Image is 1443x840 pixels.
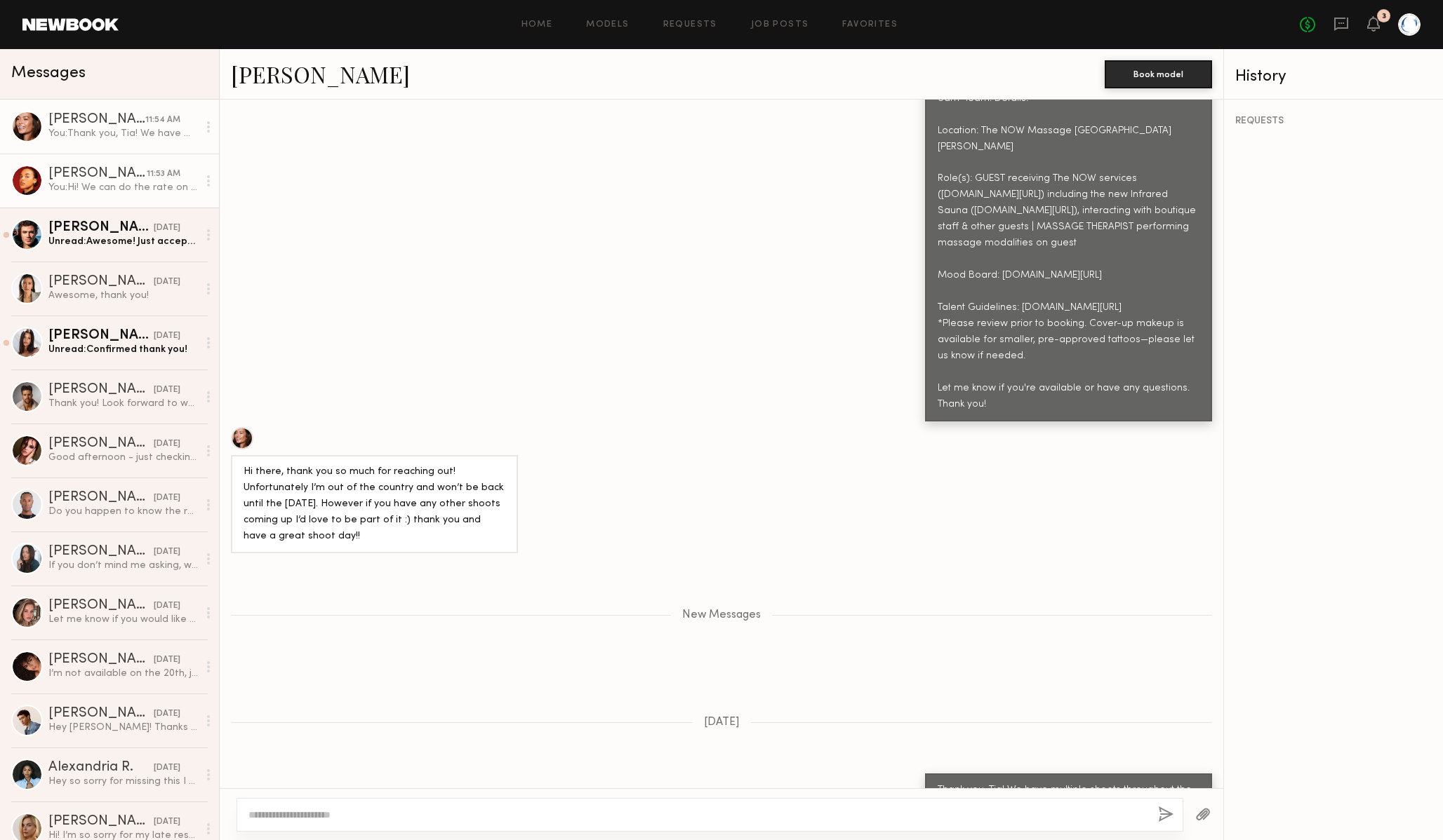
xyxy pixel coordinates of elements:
div: Unread: Confirmed thank you! [48,343,198,356]
a: Requests [663,20,717,29]
div: [PERSON_NAME] [48,545,154,559]
button: Book model [1105,60,1212,88]
a: Home [521,20,553,29]
div: Thank you! Look forward to working with y’all :) [48,397,198,410]
div: [DATE] [154,653,180,667]
div: Good afternoon - just checking in to see if you would still like to go ahead with this booking, K... [48,451,198,464]
div: You: Thank you, Tia! We have multiple shoots throughout the year so we'll definitely be reaching ... [48,127,198,140]
div: [PERSON_NAME] [48,275,154,289]
span: Messages [11,65,86,81]
div: Hi there, thank you so much for reaching out! Unfortunately I’m out of the country and won’t be b... [244,464,505,545]
div: [DATE] [154,438,180,451]
div: REQUESTS [1235,116,1432,126]
div: [DATE] [154,384,180,397]
div: [DATE] [154,330,180,343]
div: [DATE] [154,815,180,829]
a: Favorites [842,20,898,29]
div: Unread: Awesome! Just accepted :) [48,235,198,248]
div: [PERSON_NAME] [48,113,145,127]
div: [DATE] [154,599,180,613]
div: [PERSON_NAME] [48,329,154,343]
div: [DATE] [154,222,180,235]
div: [DATE] [154,761,180,775]
div: Let me know if you would like to work 🤝 [48,613,198,626]
div: History [1235,69,1432,85]
div: [DATE] [154,492,180,505]
div: You: Hi! We can do the rate on your profile, $100 for 2–4 hours, depending on your availability. ... [48,181,198,194]
div: [PERSON_NAME] [48,707,154,721]
div: I’m not available on the 20th, just after day 23 [48,667,198,680]
div: Hey [PERSON_NAME]! Thanks for reaching out! I am available and interested! What’s the usage for t... [48,721,198,734]
div: [PERSON_NAME] [48,815,154,829]
div: Hey so sorry for missing this I was out of town for work! [48,775,198,788]
div: Awesome, thank you! [48,289,198,302]
span: New Messages [682,609,761,621]
div: [PERSON_NAME] [48,491,154,505]
div: 11:53 AM [147,168,180,181]
div: [PERSON_NAME] [48,167,147,181]
div: [DATE] [154,546,180,559]
div: If you don’t mind me asking, what is the rate? [48,559,198,572]
a: Job Posts [751,20,809,29]
div: [PERSON_NAME] [48,221,154,235]
a: [PERSON_NAME] [231,59,410,89]
div: [DATE] [154,276,180,289]
a: Models [586,20,629,29]
div: Alexandria R. [48,761,154,775]
div: [DATE] [154,707,180,721]
div: [PERSON_NAME] [48,653,154,667]
div: [PERSON_NAME] [48,599,154,613]
div: Thank you, Tia! We have multiple shoots throughout the year so we'll definitely be reaching out a... [938,783,1199,831]
div: 3 [1382,13,1386,20]
div: Do you happen to know the rate? [48,505,198,518]
div: [PERSON_NAME] [48,383,154,397]
span: [DATE] [704,717,740,729]
div: [PERSON_NAME] [48,437,154,451]
div: 11:54 AM [145,114,180,127]
a: Book model [1105,67,1212,79]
